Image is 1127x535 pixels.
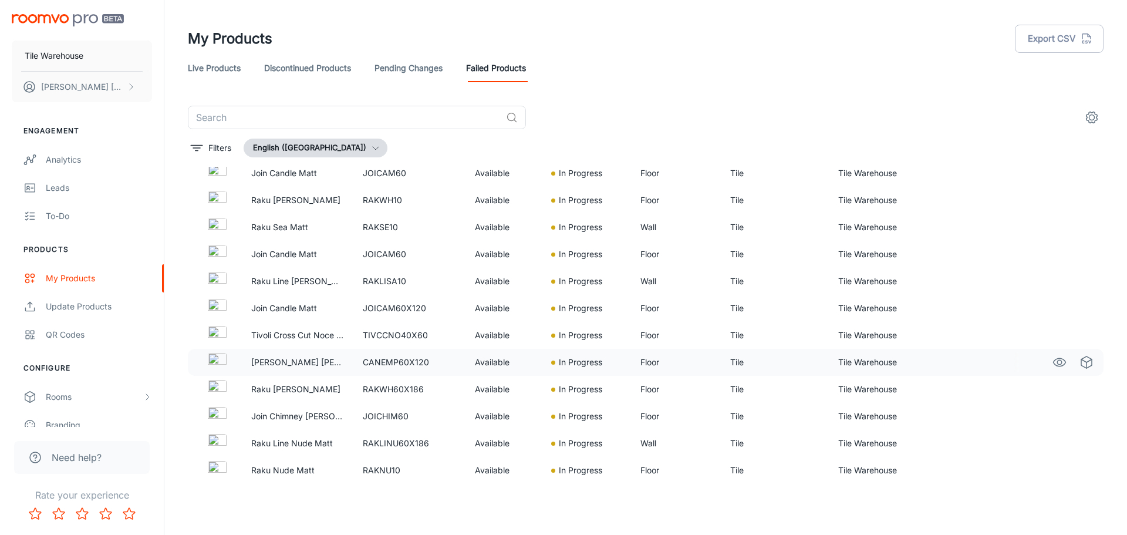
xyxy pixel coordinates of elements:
[721,376,828,403] td: Tile
[721,430,828,457] td: Tile
[559,248,602,261] p: In Progress
[829,160,927,187] td: Tile Warehouse
[631,457,721,484] td: Floor
[46,391,143,403] div: Rooms
[829,430,927,457] td: Tile Warehouse
[12,14,124,26] img: Roomvo PRO Beta
[631,295,721,322] td: Floor
[353,349,465,376] td: CANEMP60X120
[829,214,927,241] td: Tile Warehouse
[465,295,542,322] td: Available
[465,241,542,268] td: Available
[353,457,465,484] td: RAKNU10
[1050,352,1069,372] a: See in Visualizer
[631,214,721,241] td: Wall
[721,457,828,484] td: Tile
[631,349,721,376] td: Floor
[559,383,602,396] p: In Progress
[46,300,152,313] div: Update Products
[251,383,345,396] p: Raku [PERSON_NAME]
[94,502,117,526] button: Rate 4 star
[559,221,602,234] p: In Progress
[46,328,152,341] div: QR Codes
[721,187,828,214] td: Tile
[353,322,465,349] td: TIVCCNO40X60
[631,403,721,430] td: Floor
[23,502,47,526] button: Rate 1 star
[829,241,927,268] td: Tile Warehouse
[829,457,927,484] td: Tile Warehouse
[631,160,721,187] td: Floor
[631,241,721,268] td: Floor
[353,430,465,457] td: RAKLINU60X186
[208,142,231,154] p: Filters
[46,419,152,432] div: Branding
[631,268,721,295] td: Wall
[251,302,345,315] p: Join Candle Matt
[46,153,152,166] div: Analytics
[721,214,828,241] td: Tile
[559,356,602,369] p: In Progress
[465,187,542,214] td: Available
[631,187,721,214] td: Floor
[251,437,345,450] p: Raku Line Nude Matt
[251,356,345,369] p: [PERSON_NAME] [PERSON_NAME]
[188,139,234,157] button: filter
[631,430,721,457] td: Wall
[52,450,102,465] span: Need help?
[353,403,465,430] td: JOICHIM60
[353,295,465,322] td: JOICAM60X120
[251,464,345,477] p: Raku Nude Matt
[721,241,828,268] td: Tile
[353,268,465,295] td: RAKLISA10
[829,376,927,403] td: Tile Warehouse
[721,349,828,376] td: Tile
[9,488,154,502] p: Rate your experience
[117,502,141,526] button: Rate 5 star
[829,187,927,214] td: Tile Warehouse
[1077,352,1096,372] a: See in Virtual Samples
[46,210,152,223] div: To-do
[251,221,345,234] p: Raku Sea Matt
[1015,25,1104,53] button: Export CSV
[559,167,602,180] p: In Progress
[251,194,345,207] p: Raku [PERSON_NAME]
[353,160,465,187] td: JOICAM60
[631,376,721,403] td: Floor
[466,54,526,82] a: Failed Products
[12,72,152,102] button: [PERSON_NAME] [PERSON_NAME]
[721,268,828,295] td: Tile
[559,464,602,477] p: In Progress
[251,275,345,288] p: Raku Line [PERSON_NAME]
[829,349,927,376] td: Tile Warehouse
[188,28,272,49] h1: My Products
[12,41,152,71] button: Tile Warehouse
[41,80,124,93] p: [PERSON_NAME] [PERSON_NAME]
[70,502,94,526] button: Rate 3 star
[829,322,927,349] td: Tile Warehouse
[465,376,542,403] td: Available
[465,268,542,295] td: Available
[46,181,152,194] div: Leads
[188,106,501,129] input: Search
[353,376,465,403] td: RAKWH60X186
[188,54,241,82] a: Live Products
[721,403,828,430] td: Tile
[559,194,602,207] p: In Progress
[264,54,351,82] a: Discontinued Products
[559,329,602,342] p: In Progress
[465,214,542,241] td: Available
[721,322,828,349] td: Tile
[1080,106,1104,129] button: settings
[465,349,542,376] td: Available
[251,167,345,180] p: Join Candle Matt
[721,295,828,322] td: Tile
[829,295,927,322] td: Tile Warehouse
[465,457,542,484] td: Available
[631,322,721,349] td: Floor
[465,430,542,457] td: Available
[374,54,443,82] a: Pending Changes
[251,248,345,261] p: Join Candle Matt
[465,160,542,187] td: Available
[47,502,70,526] button: Rate 2 star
